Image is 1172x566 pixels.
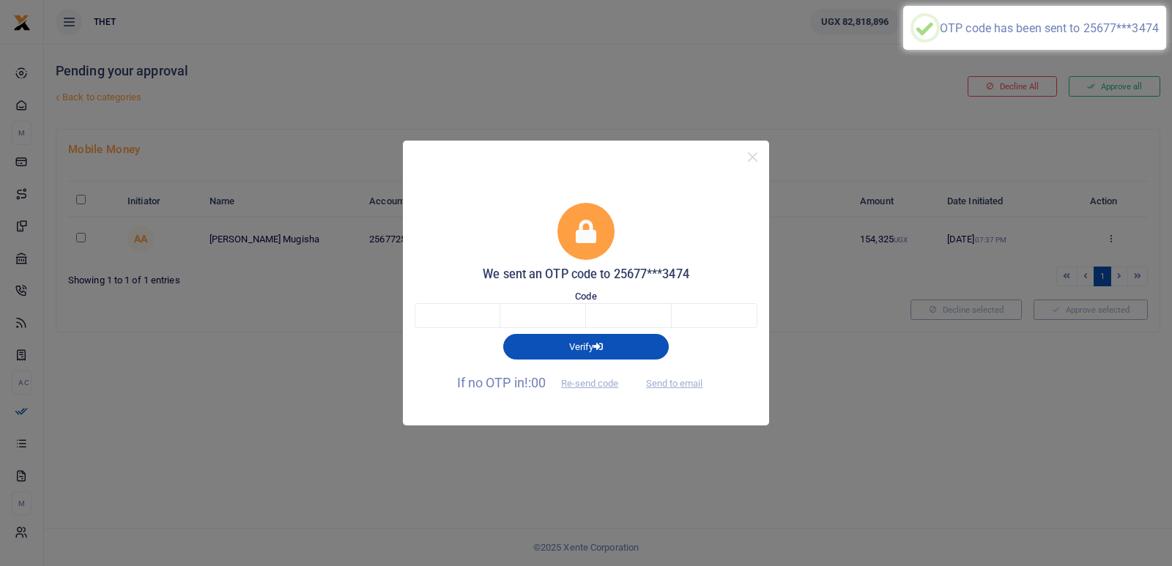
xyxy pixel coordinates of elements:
[742,146,763,168] button: Close
[415,267,757,282] h5: We sent an OTP code to 25677***3474
[575,289,596,304] label: Code
[503,334,669,359] button: Verify
[524,375,546,390] span: !:00
[940,21,1159,35] div: OTP code has been sent to 25677***3474
[457,375,631,390] span: If no OTP in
